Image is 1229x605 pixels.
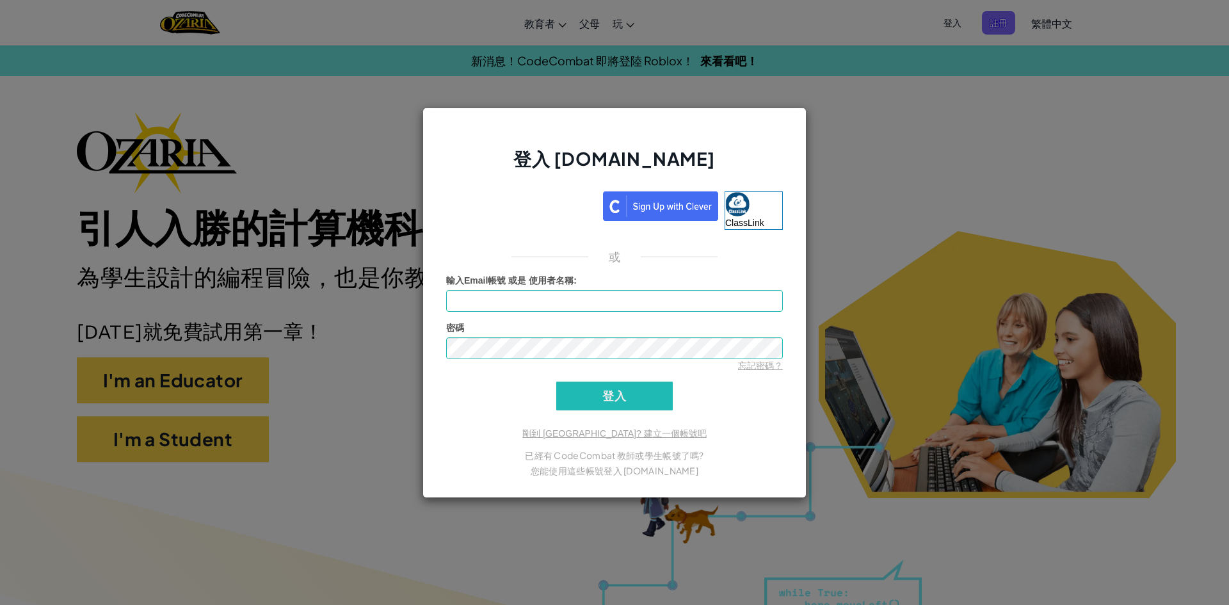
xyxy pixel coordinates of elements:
a: 忘記密碼？ [738,360,783,371]
input: 登入 [556,382,673,410]
p: 或 [609,249,620,264]
span: 輸入Email帳號 或是 使用者名稱 [446,275,574,286]
img: classlink-logo-small.png [725,192,750,216]
p: 您能使用這些帳號登入 [DOMAIN_NAME] [446,463,783,478]
iframe: 「使用 Google 帳戶登入」按鈕 [440,190,603,218]
a: 剛到 [GEOGRAPHIC_DATA]? 建立一個帳號吧 [522,428,706,439]
p: 已經有 CodeCombat 教師或學生帳號了嗎? [446,448,783,463]
span: ClassLink [725,218,764,228]
label: : [446,274,577,287]
img: clever_sso_button@2x.png [603,191,718,221]
h2: 登入 [DOMAIN_NAME] [446,147,783,184]
span: 密碼 [446,323,464,333]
